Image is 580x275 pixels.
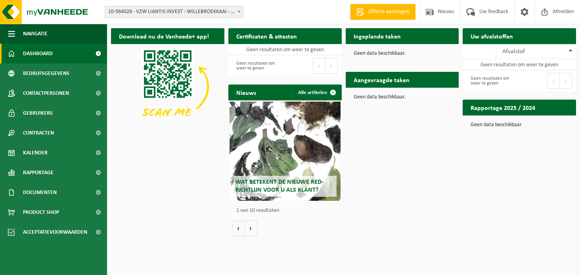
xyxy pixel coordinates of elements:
h2: Rapportage 2025 / 2024 [463,100,543,115]
span: Acceptatievoorwaarden [23,222,87,242]
h2: Ingeplande taken [346,28,409,44]
img: Download de VHEPlus App [111,44,224,129]
button: Volgende [245,220,257,236]
button: Previous [313,58,325,74]
span: Afvalstof [502,48,525,55]
h2: Uw afvalstoffen [463,28,521,44]
h2: Certificaten & attesten [228,28,305,44]
span: Contactpersonen [23,83,69,103]
span: Contracten [23,123,54,143]
a: Wat betekent de nieuwe RED-richtlijn voor u als klant? [230,102,341,201]
a: Offerte aanvragen [350,4,415,20]
span: Gebruikers [23,103,53,123]
span: Navigatie [23,24,48,44]
span: Offerte aanvragen [366,8,412,16]
p: Geen data beschikbaar. [354,94,451,100]
h2: Aangevraagde taken [346,72,417,87]
span: Rapportage [23,163,54,183]
td: Geen resultaten om weer te geven [463,59,576,70]
span: Bedrijfsgegevens [23,63,69,83]
span: Dashboard [23,44,53,63]
div: Geen resultaten om weer te geven [232,57,281,75]
span: Product Shop [23,202,59,222]
div: Geen resultaten om weer te geven [467,72,515,90]
button: Next [325,58,338,74]
a: Bekijk rapportage [517,115,575,131]
button: Next [560,73,572,89]
span: 10-984028 - VZW LIANTIS INVEST - WILLEBROEKKAAI - BRUSSEL [105,6,243,17]
p: 1 van 10 resultaten [236,208,338,213]
h2: Nieuws [228,85,264,100]
span: Kalender [23,143,48,163]
span: Documenten [23,183,57,202]
button: Previous [547,73,560,89]
button: Vorige [232,220,245,236]
td: Geen resultaten om weer te geven [228,44,342,55]
p: Geen data beschikbaar [471,122,568,128]
span: 10-984028 - VZW LIANTIS INVEST - WILLEBROEKKAAI - BRUSSEL [105,6,243,18]
p: Geen data beschikbaar. [354,51,451,56]
h2: Download nu de Vanheede+ app! [111,28,217,44]
span: Wat betekent de nieuwe RED-richtlijn voor u als klant? [235,179,323,193]
a: Alle artikelen [292,85,341,100]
